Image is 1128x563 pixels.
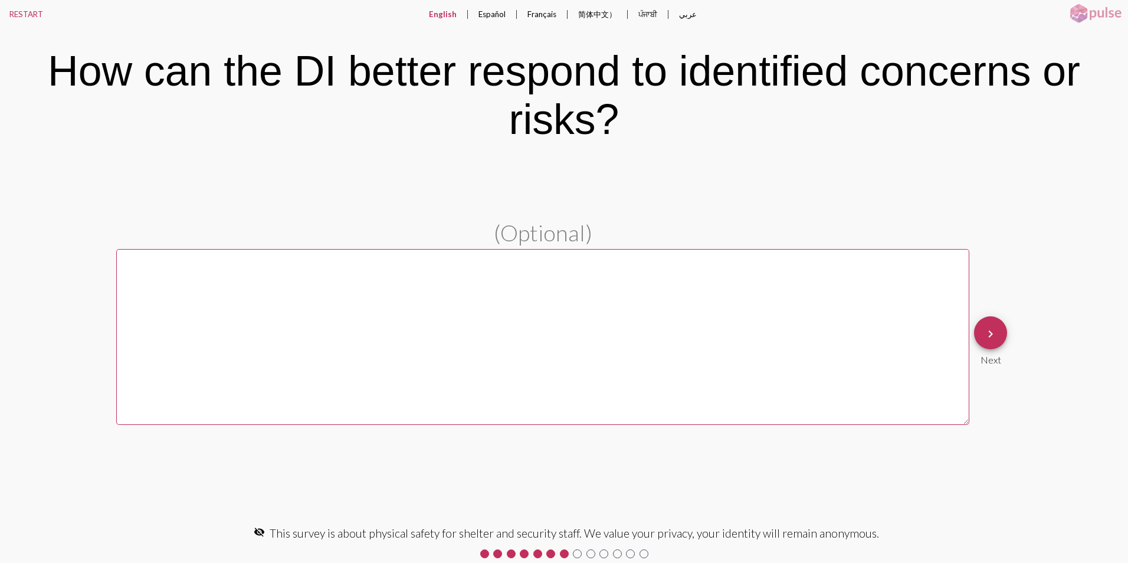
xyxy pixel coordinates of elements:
[494,219,592,246] span: (Optional)
[17,47,1111,143] div: How can the DI better respond to identified concerns or risks?
[1066,3,1125,24] img: pulsehorizontalsmall.png
[254,526,265,538] mat-icon: visibility_off
[974,349,1007,365] div: Next
[270,526,879,540] span: This survey is about physical safety for shelter and security staff. We value your privacy, your ...
[983,327,998,341] mat-icon: keyboard_arrow_right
